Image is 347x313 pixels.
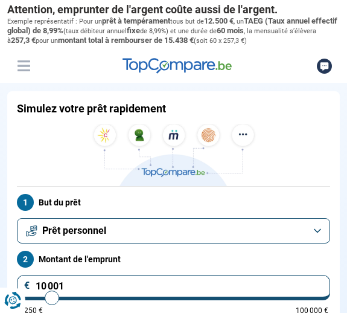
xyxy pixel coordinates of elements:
p: Exemple représentatif : Pour un tous but de , un (taux débiteur annuel de 8,99%) et une durée de ... [7,16,340,46]
p: Attention, emprunter de l'argent coûte aussi de l'argent. [7,3,340,16]
button: Menu [14,57,33,75]
span: montant total à rembourser de 15.438 € [58,36,194,45]
label: But du prêt [17,194,330,211]
h1: Simulez votre prêt rapidement [17,102,166,115]
span: Prêt personnel [42,224,106,237]
span: € [24,281,30,291]
span: fixe [127,26,140,35]
span: 257,3 € [11,36,36,45]
span: 60 mois [217,26,244,35]
img: TopCompare.be [89,124,258,186]
label: Montant de l'emprunt [17,251,330,268]
span: 12.500 € [204,16,234,25]
span: prêt à tempérament [102,16,170,25]
img: TopCompare [123,58,232,74]
span: TAEG (Taux annuel effectif global) de 8,99% [7,16,337,35]
button: Prêt personnel [17,218,330,244]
